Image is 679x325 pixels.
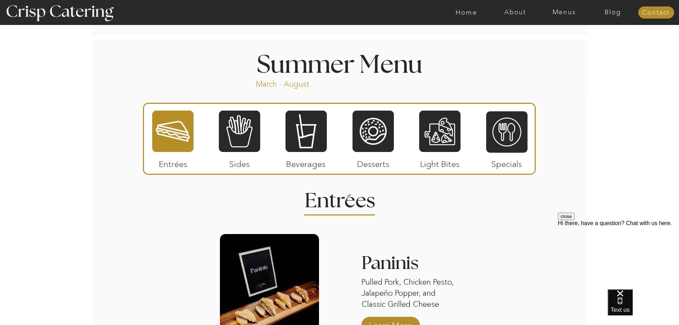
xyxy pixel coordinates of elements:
[241,53,439,74] h1: Summer Menu
[350,152,397,173] p: Desserts
[588,9,637,16] a: Blog
[558,213,679,298] iframe: podium webchat widget prompt
[149,152,197,173] p: Entrées
[282,152,330,173] p: Beverages
[608,289,679,325] iframe: podium webchat widget bubble
[305,191,375,205] h2: Entrees
[638,9,674,16] a: Contact
[216,152,263,173] p: Sides
[491,9,540,16] a: About
[540,9,588,16] a: Menus
[256,79,354,87] p: March - August
[416,152,464,173] p: Light Bites
[361,254,461,277] h3: Paninis
[483,152,530,173] p: Specials
[442,9,491,16] a: Home
[361,277,461,311] p: Pulled Pork, Chicken Pesto, Jalapeño Popper, and Classic Grilled Cheese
